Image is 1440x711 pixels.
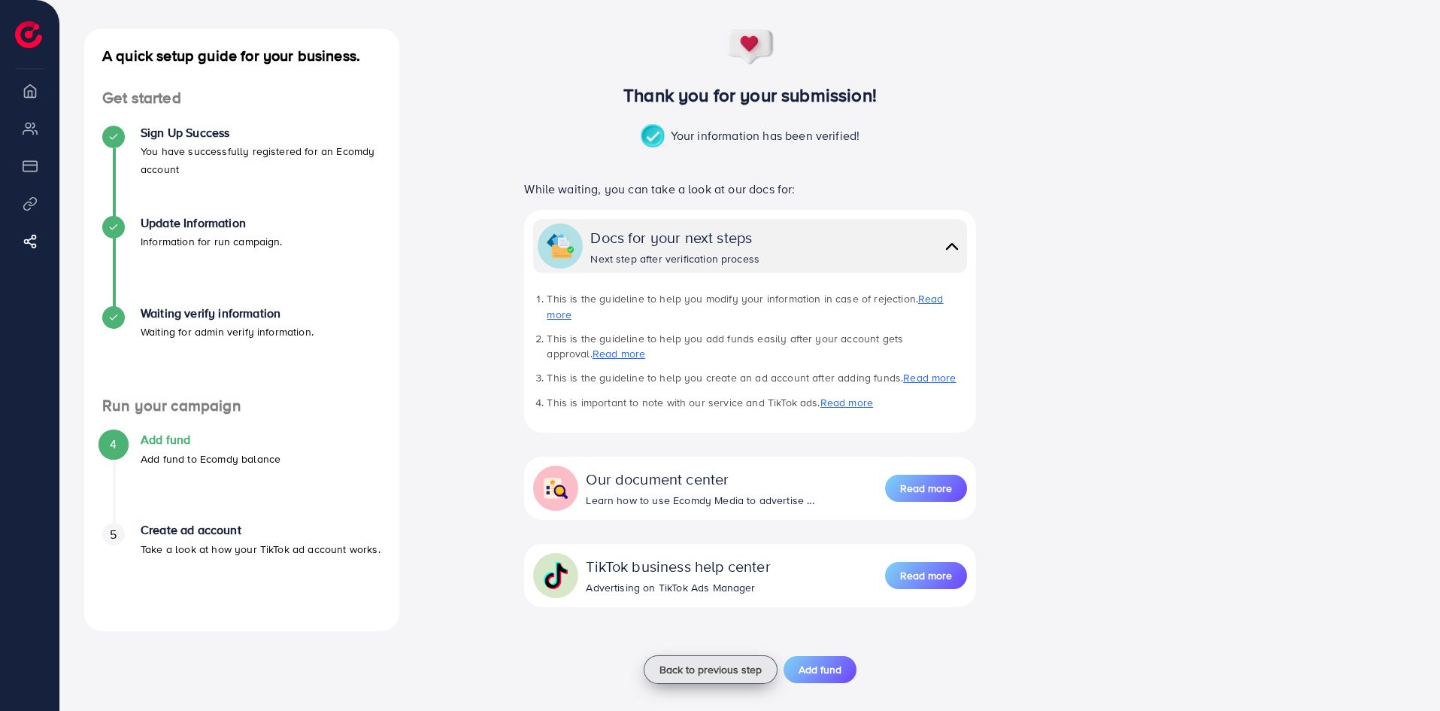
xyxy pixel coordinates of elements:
[141,523,380,537] h4: Create ad account
[15,21,42,48] img: logo
[499,84,1001,106] h3: Thank you for your submission!
[799,662,841,677] span: Add fund
[593,346,645,361] a: Read more
[84,433,399,523] li: Add fund
[141,306,314,321] h4: Waiting verify information
[586,580,770,595] div: Advertising on TikTok Ads Manager
[141,450,280,468] p: Add fund to Ecomdy balance
[644,655,778,684] button: Back to previous step
[820,395,873,410] a: Read more
[110,526,117,543] span: 5
[590,251,759,266] div: Next step after verification process
[141,433,280,447] h4: Add fund
[547,370,966,385] li: This is the guideline to help you create an ad account after adding funds.
[885,473,967,503] a: Read more
[941,235,963,257] img: collapse
[141,126,381,140] h4: Sign Up Success
[547,291,966,322] li: This is the guideline to help you modify your information in case of rejection.
[141,323,314,341] p: Waiting for admin verify information.
[900,568,952,583] span: Read more
[141,232,283,251] p: Information for run campaign.
[726,29,775,66] img: success
[1376,643,1429,700] iframe: Chat
[586,468,814,490] div: Our document center
[524,180,975,198] p: While waiting, you can take a look at our docs for:
[885,561,967,591] a: Read more
[547,291,943,321] a: Read more
[641,124,860,150] p: Your information has been verified!
[110,436,117,453] span: 4
[84,126,399,216] li: Sign Up Success
[885,475,967,502] button: Read more
[590,226,759,248] div: Docs for your next steps
[641,124,671,150] img: success
[547,331,966,362] li: This is the guideline to help you add funds easily after your account gets approval.
[141,540,380,558] p: Take a look at how your TikTok ad account works.
[542,562,569,589] img: collapse
[84,306,399,397] li: Waiting verify information
[84,523,399,613] li: Create ad account
[547,395,966,410] li: This is important to note with our service and TikTok ads.
[885,562,967,589] button: Read more
[84,89,399,108] h4: Get started
[141,142,381,178] p: You have successfully registered for an Ecomdy account
[84,397,399,415] h4: Run your campaign
[586,493,814,508] div: Learn how to use Ecomdy Media to advertise ...
[586,555,770,577] div: TikTok business help center
[784,656,856,683] button: Add fund
[84,216,399,306] li: Update Information
[542,475,569,502] img: collapse
[141,216,283,230] h4: Update Information
[547,232,574,260] img: collapse
[900,481,952,496] span: Read more
[903,370,956,385] a: Read more
[659,662,762,677] span: Back to previous step
[84,47,399,65] h4: A quick setup guide for your business.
